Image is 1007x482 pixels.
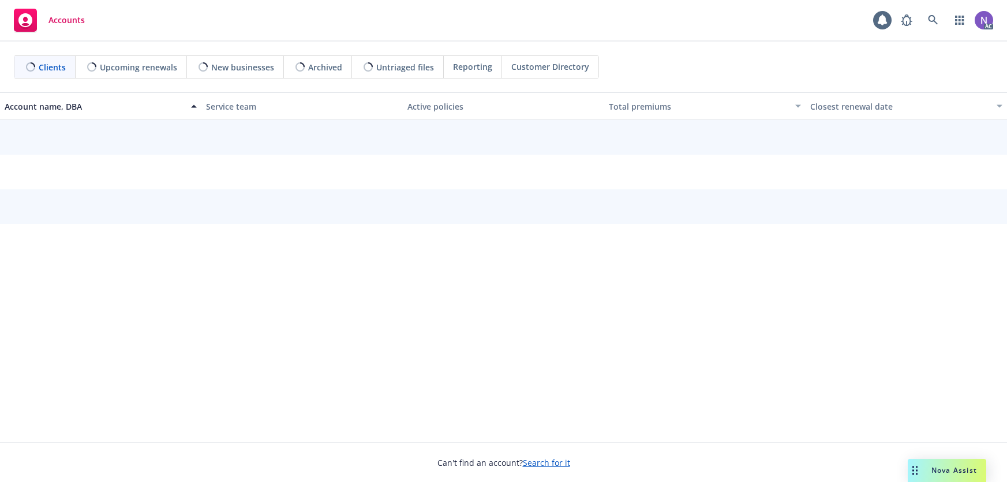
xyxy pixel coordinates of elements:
span: New businesses [211,61,274,73]
button: Closest renewal date [806,92,1007,120]
div: Drag to move [908,459,922,482]
span: Untriaged files [376,61,434,73]
span: Clients [39,61,66,73]
button: Service team [201,92,403,120]
a: Search [922,9,945,32]
div: Total premiums [609,100,788,113]
a: Report a Bug [895,9,918,32]
div: Service team [206,100,398,113]
span: Reporting [453,61,492,73]
a: Accounts [9,4,89,36]
div: Account name, DBA [5,100,184,113]
button: Nova Assist [908,459,986,482]
div: Active policies [407,100,600,113]
span: Accounts [48,16,85,25]
a: Switch app [948,9,971,32]
div: Closest renewal date [810,100,990,113]
button: Active policies [403,92,604,120]
img: photo [975,11,993,29]
a: Search for it [523,457,570,468]
span: Upcoming renewals [100,61,177,73]
span: Customer Directory [511,61,589,73]
button: Total premiums [604,92,806,120]
span: Can't find an account? [437,457,570,469]
span: Archived [308,61,342,73]
span: Nova Assist [931,465,977,475]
